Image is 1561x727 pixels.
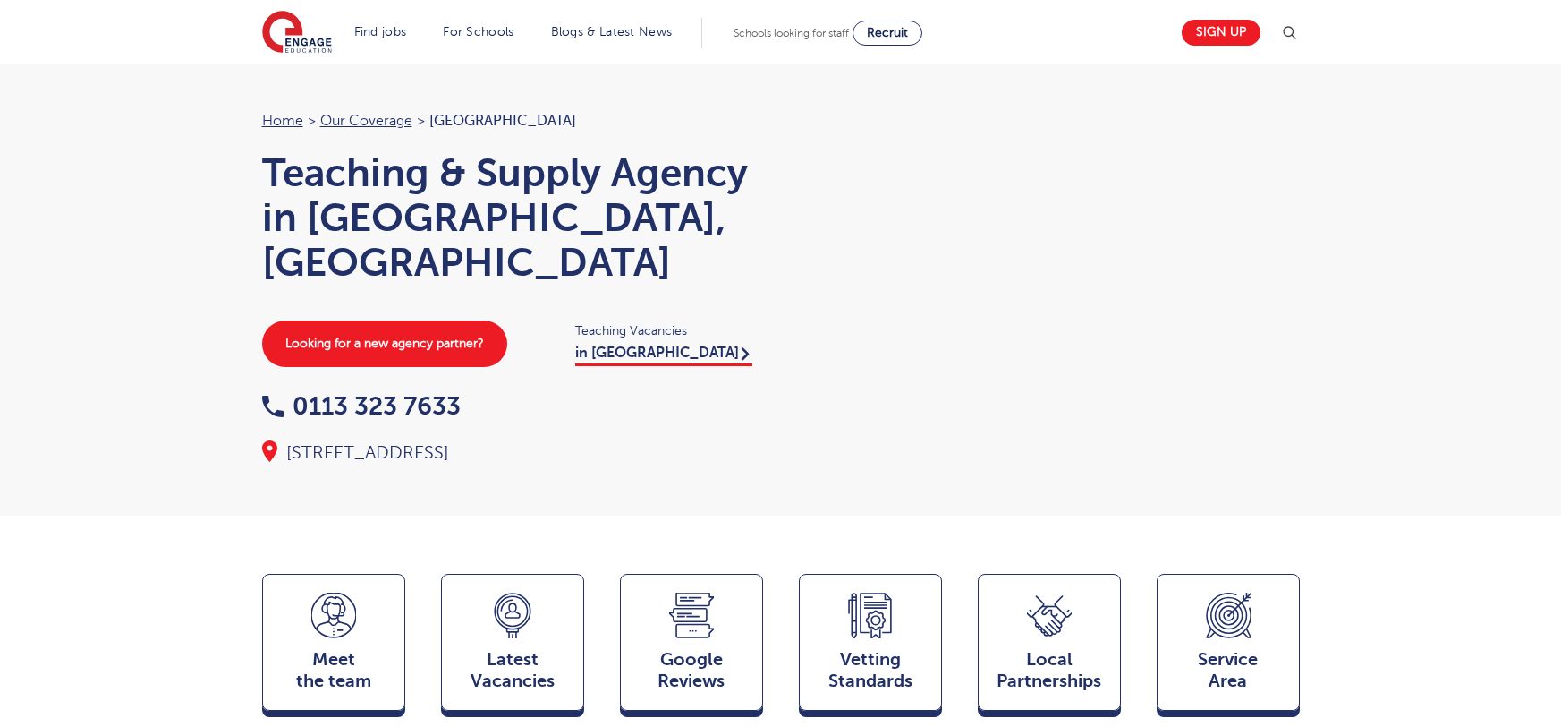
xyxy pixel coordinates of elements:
[262,11,332,56] img: Engage Education
[734,27,849,39] span: Schools looking for staff
[262,440,763,466] div: [STREET_ADDRESS]
[809,649,932,692] span: Vetting Standards
[262,392,461,420] a: 0113 323 7633
[443,25,513,38] a: For Schools
[262,321,507,367] a: Looking for a new agency partner?
[988,649,1111,692] span: Local Partnerships
[417,113,425,129] span: >
[262,113,303,129] a: Home
[1182,20,1260,46] a: Sign up
[320,113,412,129] a: Our coverage
[1167,649,1290,692] span: Service Area
[575,345,752,366] a: in [GEOGRAPHIC_DATA]
[853,21,922,46] a: Recruit
[262,574,405,719] a: Meetthe team
[867,26,908,39] span: Recruit
[262,150,763,285] h1: Teaching & Supply Agency in [GEOGRAPHIC_DATA], [GEOGRAPHIC_DATA]
[354,25,407,38] a: Find jobs
[551,25,673,38] a: Blogs & Latest News
[272,649,395,692] span: Meet the team
[575,321,763,341] span: Teaching Vacancies
[799,574,942,719] a: VettingStandards
[630,649,753,692] span: Google Reviews
[441,574,584,719] a: LatestVacancies
[1157,574,1300,719] a: ServiceArea
[429,113,576,129] span: [GEOGRAPHIC_DATA]
[978,574,1121,719] a: Local Partnerships
[620,574,763,719] a: GoogleReviews
[451,649,574,692] span: Latest Vacancies
[262,109,763,133] nav: breadcrumb
[308,113,316,129] span: >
